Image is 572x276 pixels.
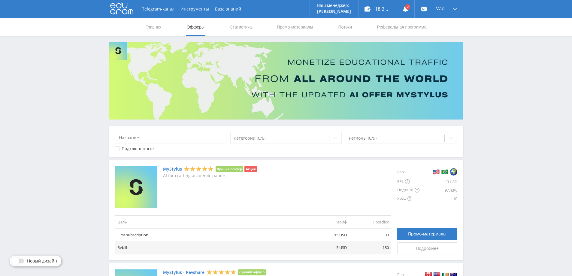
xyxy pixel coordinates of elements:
[349,215,391,228] td: Postclick
[416,246,439,251] span: Подробнее
[349,241,391,254] td: 180
[349,229,391,241] td: 30
[163,270,204,275] a: MyStylus - Revshare
[419,194,457,203] div: 10
[317,3,351,8] p: Ваш менеджер:
[115,166,157,208] img: MyStylus
[109,42,463,120] img: Banner
[115,215,307,228] td: Цель
[397,177,419,186] div: EPL
[163,173,257,178] p: AI for crafting academic papers
[186,18,205,36] a: Офферы
[276,18,313,36] a: Промо-материалы
[145,18,162,36] a: Главная
[184,166,214,172] div: 5 Stars
[397,186,419,194] div: Подтв. %
[436,6,445,11] span: Vad
[397,228,457,240] a: Промо-материалы
[216,166,244,172] li: Лучший оффер
[419,186,457,194] div: 97.43%
[307,215,349,228] td: Тариф
[238,269,266,275] li: Лучший оффер
[307,241,349,254] td: 5 USD
[408,232,446,236] span: Промо-материалы
[163,167,182,171] a: MyStylus
[419,177,457,186] div: 13 USD
[115,241,307,254] td: Rebill
[229,18,253,36] a: Статистика
[397,242,457,254] a: Подробнее
[115,132,227,144] input: Название
[244,166,257,172] li: Акция
[397,194,419,203] div: Холд
[122,146,154,151] div: Подключенные
[377,18,427,36] a: Реферальная программа
[115,229,307,241] td: First subscription
[27,259,57,263] span: Новый дизайн
[206,269,236,275] div: 5 Stars
[307,229,349,241] td: 15 USD
[317,9,351,14] p: [PERSON_NAME]
[397,166,419,177] div: Гео
[337,18,353,36] a: Потоки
